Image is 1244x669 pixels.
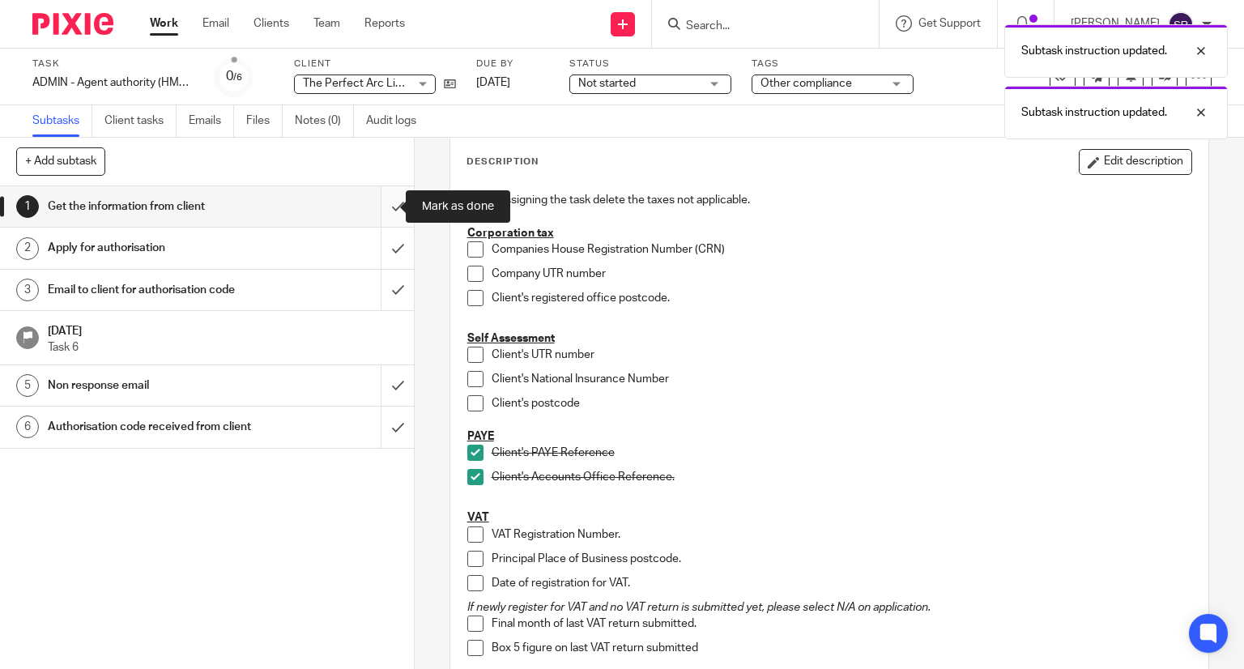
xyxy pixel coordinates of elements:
[1168,11,1194,37] img: svg%3E
[48,194,259,219] h1: Get the information from client
[467,431,494,442] u: PAYE
[1079,149,1192,175] button: Edit description
[1021,43,1167,59] p: Subtask instruction updated.
[303,78,424,89] span: The Perfect Arc Limited
[467,333,555,344] u: Self Assessment
[104,105,177,137] a: Client tasks
[202,15,229,32] a: Email
[364,15,405,32] a: Reports
[295,105,354,137] a: Notes (0)
[32,105,92,137] a: Subtasks
[294,58,456,70] label: Client
[492,266,1192,282] p: Company UTR number
[16,279,39,301] div: 3
[467,602,931,613] em: If newly register for VAT and no VAT return is submitted yet, please select N/A on application.
[32,13,113,35] img: Pixie
[233,73,242,82] small: /6
[16,237,39,260] div: 2
[16,195,39,218] div: 1
[32,58,194,70] label: Task
[492,241,1192,258] p: Companies House Registration Number (CRN)
[466,156,539,168] p: Description
[16,374,39,397] div: 5
[226,67,242,86] div: 0
[366,105,428,137] a: Audit logs
[48,373,259,398] h1: Non response email
[467,512,489,523] u: VAT
[150,15,178,32] a: Work
[492,640,1192,656] p: Box 5 figure on last VAT return submitted
[48,278,259,302] h1: Email to client for authorisation code
[492,575,1192,591] p: Date of registration for VAT.
[492,395,1192,411] p: Client's postcode
[492,551,1192,567] p: Principal Place of Business postcode.
[313,15,340,32] a: Team
[16,415,39,438] div: 6
[1021,104,1167,121] p: Subtask instruction updated.
[246,105,283,137] a: Files
[492,445,1192,461] p: Client's PAYE Reference
[492,526,1192,543] p: VAT Registration Number.
[578,78,636,89] span: Not started
[492,347,1192,363] p: Client's UTR number
[492,616,1192,632] p: Final month of last VAT return submitted.
[476,77,510,88] span: [DATE]
[189,105,234,137] a: Emails
[476,58,549,70] label: Due by
[467,192,1192,208] p: When assigning the task delete the taxes not applicable.
[253,15,289,32] a: Clients
[48,319,398,339] h1: [DATE]
[492,371,1192,387] p: Client's National Insurance Number
[492,290,1192,306] p: Client's registered office postcode.
[32,75,194,91] div: ADMIN - Agent authority (HMRC taxes)
[569,58,731,70] label: Status
[48,415,259,439] h1: Authorisation code received from client
[467,228,554,239] u: Corporation tax
[492,469,1192,485] p: Client's Accounts Office Reference.
[16,147,105,175] button: + Add subtask
[48,339,398,356] p: Task 6
[48,236,259,260] h1: Apply for authorisation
